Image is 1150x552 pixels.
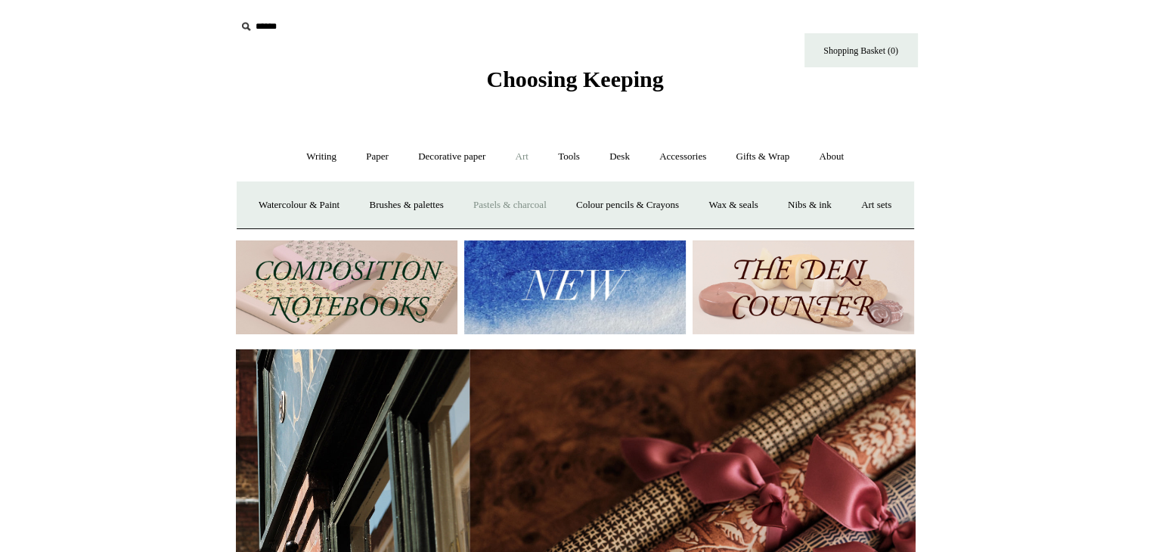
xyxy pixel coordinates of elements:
img: New.jpg__PID:f73bdf93-380a-4a35-bcfe-7823039498e1 [464,240,686,335]
a: Choosing Keeping [486,79,663,89]
img: The Deli Counter [693,240,914,335]
a: Gifts & Wrap [722,137,803,177]
a: Nibs & ink [774,185,845,225]
a: Art sets [848,185,905,225]
a: Shopping Basket (0) [804,33,918,67]
a: Wax & seals [695,185,771,225]
span: Choosing Keeping [486,67,663,91]
a: Colour pencils & Crayons [563,185,693,225]
a: Desk [596,137,643,177]
a: Decorative paper [405,137,499,177]
a: Watercolour & Paint [245,185,353,225]
a: Pastels & charcoal [460,185,560,225]
a: About [805,137,857,177]
a: Brushes & palettes [355,185,457,225]
img: 202302 Composition ledgers.jpg__PID:69722ee6-fa44-49dd-a067-31375e5d54ec [236,240,457,335]
a: Art [502,137,542,177]
a: Accessories [646,137,720,177]
a: Paper [352,137,402,177]
a: Writing [293,137,350,177]
a: Tools [544,137,594,177]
